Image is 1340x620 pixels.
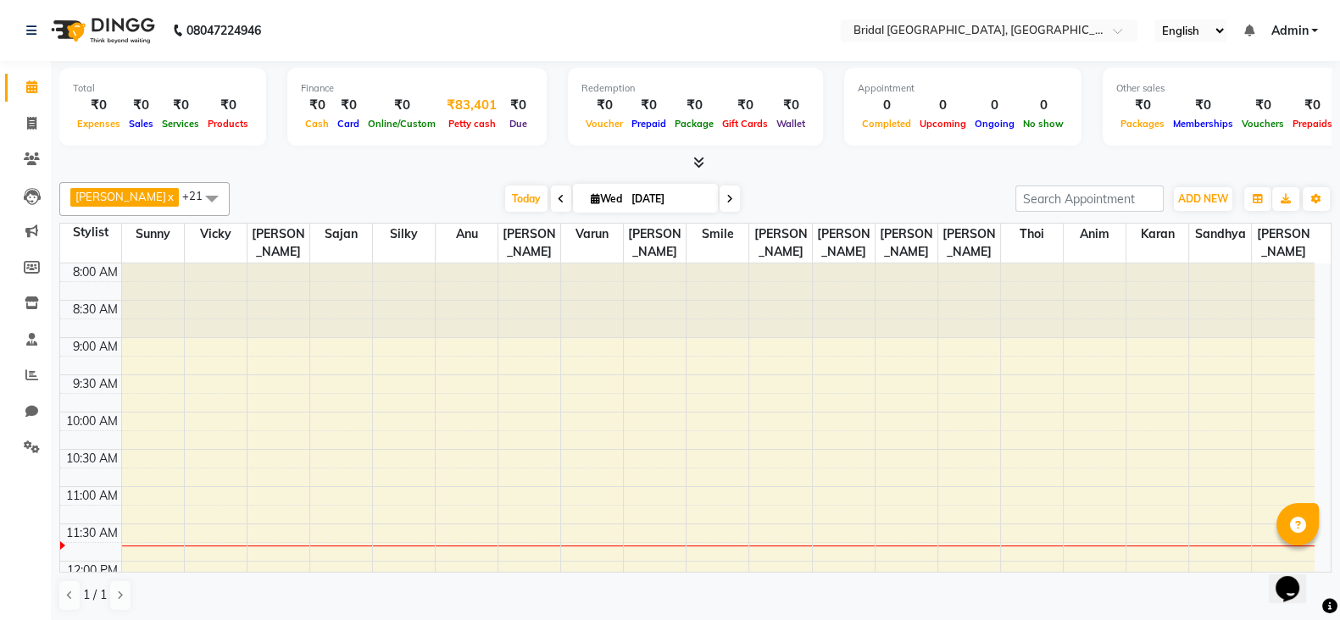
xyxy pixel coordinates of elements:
[772,118,809,130] span: Wallet
[718,96,772,115] div: ₹0
[364,96,440,115] div: ₹0
[505,118,531,130] span: Due
[122,224,184,245] span: Sunny
[70,375,121,393] div: 9:30 AM
[440,96,503,115] div: ₹83,401
[581,96,627,115] div: ₹0
[73,81,253,96] div: Total
[813,224,875,263] span: [PERSON_NAME]
[64,562,121,579] div: 12:00 PM
[1178,192,1228,205] span: ADD NEW
[43,7,159,54] img: logo
[203,118,253,130] span: Products
[624,224,686,263] span: [PERSON_NAME]
[73,118,125,130] span: Expenses
[1019,118,1068,130] span: No show
[587,192,626,205] span: Wed
[186,7,261,54] b: 08047224946
[581,81,809,96] div: Redemption
[333,118,364,130] span: Card
[333,96,364,115] div: ₹0
[670,118,718,130] span: Package
[70,338,121,356] div: 9:00 AM
[858,118,915,130] span: Completed
[938,224,1000,263] span: [PERSON_NAME]
[876,224,937,263] span: [PERSON_NAME]
[858,96,915,115] div: 0
[505,185,548,212] span: Today
[301,96,333,115] div: ₹0
[1237,96,1288,115] div: ₹0
[63,450,121,468] div: 10:30 AM
[158,96,203,115] div: ₹0
[1269,552,1323,603] iframe: chat widget
[581,118,627,130] span: Voucher
[1015,185,1164,212] input: Search Appointment
[503,96,533,115] div: ₹0
[70,263,121,281] div: 8:00 AM
[63,524,121,542] div: 11:30 AM
[1252,224,1315,263] span: [PERSON_NAME]
[182,189,215,202] span: +21
[1288,96,1337,115] div: ₹0
[1001,224,1063,245] span: Thoi
[1189,224,1251,245] span: Sandhya
[718,118,772,130] span: Gift Cards
[772,96,809,115] div: ₹0
[373,224,435,245] span: Silky
[1174,187,1232,211] button: ADD NEW
[185,224,247,245] span: Vicky
[915,96,970,115] div: 0
[125,118,158,130] span: Sales
[310,224,372,245] span: Sajan
[1116,118,1169,130] span: Packages
[1116,96,1169,115] div: ₹0
[1270,22,1308,40] span: Admin
[301,118,333,130] span: Cash
[301,81,533,96] div: Finance
[63,487,121,505] div: 11:00 AM
[858,81,1068,96] div: Appointment
[203,96,253,115] div: ₹0
[1288,118,1337,130] span: Prepaids
[1169,118,1237,130] span: Memberships
[498,224,560,263] span: [PERSON_NAME]
[561,224,623,245] span: Varun
[970,118,1019,130] span: Ongoing
[75,190,166,203] span: [PERSON_NAME]
[1019,96,1068,115] div: 0
[1237,118,1288,130] span: Vouchers
[687,224,748,245] span: Smile
[1126,224,1188,245] span: Karan
[627,118,670,130] span: Prepaid
[125,96,158,115] div: ₹0
[364,118,440,130] span: Online/Custom
[1169,96,1237,115] div: ₹0
[970,96,1019,115] div: 0
[1064,224,1126,245] span: Anim
[749,224,811,263] span: [PERSON_NAME]
[247,224,309,263] span: [PERSON_NAME]
[627,96,670,115] div: ₹0
[60,224,121,241] div: Stylist
[158,118,203,130] span: Services
[436,224,498,245] span: Anu
[70,301,121,318] div: 8:30 AM
[73,96,125,115] div: ₹0
[83,586,107,604] span: 1 / 1
[915,118,970,130] span: Upcoming
[63,412,121,430] div: 10:00 AM
[670,96,718,115] div: ₹0
[626,186,711,212] input: 2025-09-03
[166,190,174,203] a: x
[444,118,500,130] span: Petty cash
